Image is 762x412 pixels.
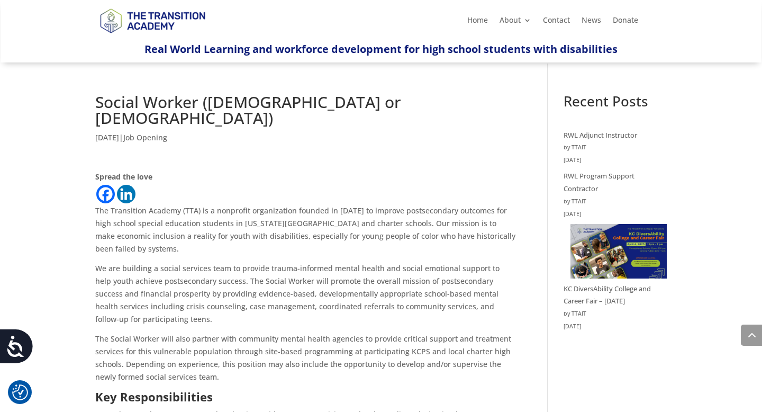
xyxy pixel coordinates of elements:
[95,131,516,152] p: |
[117,185,135,203] a: Linkedin
[613,16,638,28] a: Donate
[12,384,28,400] button: Cookie Settings
[96,185,115,203] a: Facebook
[95,132,119,142] span: [DATE]
[564,130,637,140] a: RWL Adjunct Instructor
[95,94,516,131] h1: Social Worker ([DEMOGRAPHIC_DATA] or [DEMOGRAPHIC_DATA])
[95,389,213,405] strong: Key Responsibilities
[95,204,516,262] p: The Transition Academy (TTA) is a nonprofit organization founded in [DATE] to improve postseconda...
[95,333,516,390] p: The Social Worker will also partner with community mental health agencies to provide critical sup...
[564,308,667,320] div: by TTAIT
[123,132,167,142] a: Job Opening
[12,384,28,400] img: Revisit consent button
[95,171,516,183] div: Spread the love
[500,16,531,28] a: About
[95,2,210,39] img: TTA Brand_TTA Primary Logo_Horizontal_Light BG
[564,141,667,154] div: by TTAIT
[144,42,618,56] span: Real World Learning and workforce development for high school students with disabilities
[564,154,667,167] time: [DATE]
[564,94,667,113] h2: Recent Posts
[95,262,516,333] p: We are building a social services team to provide trauma-informed mental health and social emotio...
[564,171,634,193] a: RWL Program Support Contractor
[564,195,667,208] div: by TTAIT
[564,208,667,221] time: [DATE]
[543,16,570,28] a: Contact
[564,284,651,306] a: KC DiversAbility College and Career Fair – [DATE]
[95,31,210,41] a: Logo-Noticias
[564,320,667,333] time: [DATE]
[582,16,601,28] a: News
[467,16,488,28] a: Home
